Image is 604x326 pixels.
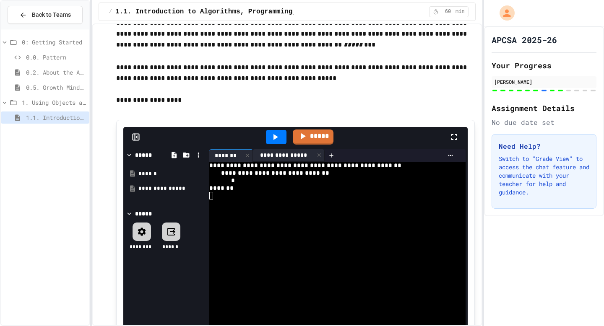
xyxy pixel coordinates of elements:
[492,102,596,114] h2: Assignment Details
[32,10,71,19] span: Back to Teams
[499,141,589,151] h3: Need Help?
[22,98,86,107] span: 1. Using Objects and Methods
[456,8,465,15] span: min
[8,6,83,24] button: Back to Teams
[492,60,596,71] h2: Your Progress
[26,53,86,62] span: 0.0. Pattern
[26,113,86,122] span: 1.1. Introduction to Algorithms, Programming, and Compilers
[26,68,86,77] span: 0.2. About the AP CSA Exam
[492,117,596,127] div: No due date set
[441,8,455,15] span: 60
[22,38,86,47] span: 0: Getting Started
[499,155,589,197] p: Switch to "Grade View" to access the chat feature and communicate with your teacher for help and ...
[115,7,353,17] span: 1.1. Introduction to Algorithms, Programming, and Compilers
[491,3,517,23] div: My Account
[26,83,86,92] span: 0.5. Growth Mindset
[494,78,594,85] div: [PERSON_NAME]
[109,8,112,15] span: /
[492,34,557,46] h1: APCSA 2025-26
